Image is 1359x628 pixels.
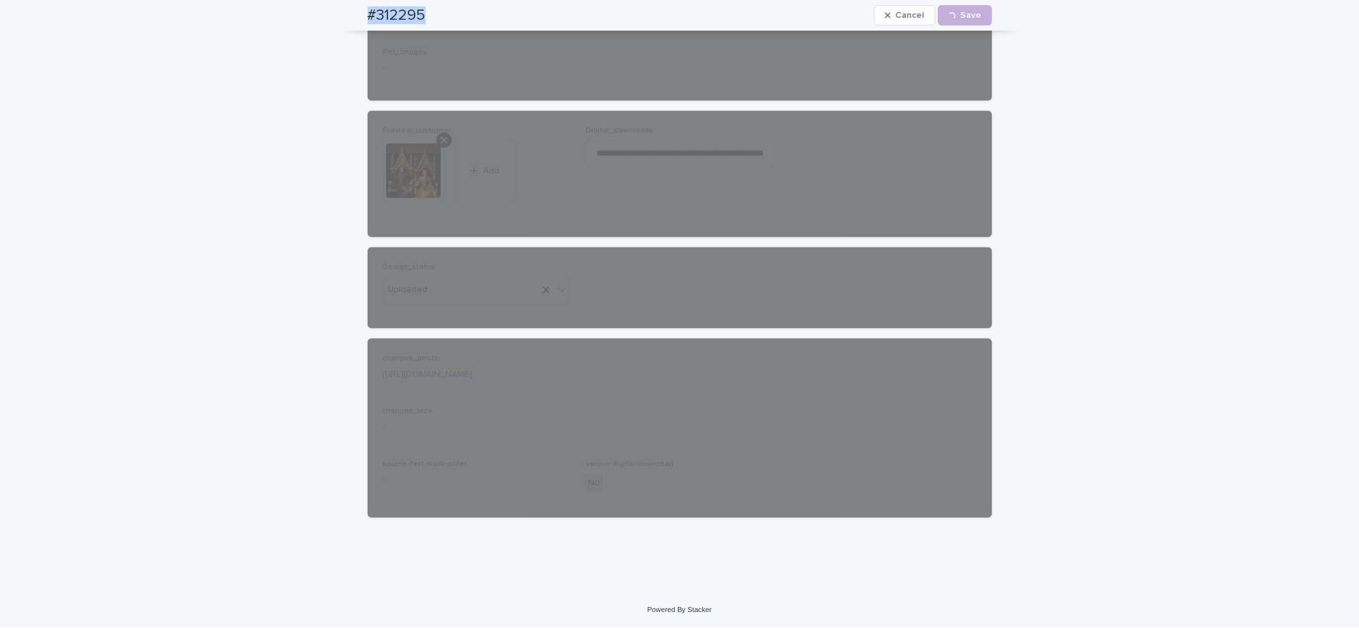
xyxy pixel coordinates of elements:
[961,11,982,20] span: Save
[647,606,712,613] a: Powered By Stacker
[368,6,426,25] h2: #312295
[874,5,935,26] button: Cancel
[896,11,924,20] span: Cancel
[938,5,992,26] button: Save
